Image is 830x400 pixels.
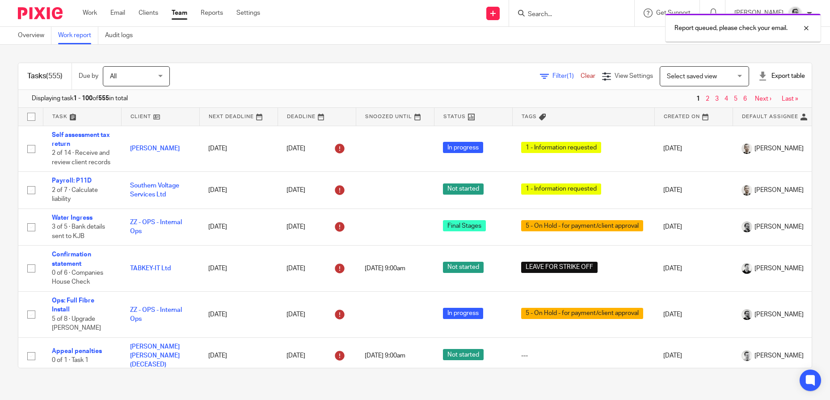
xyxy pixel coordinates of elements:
[654,337,733,374] td: [DATE]
[52,187,98,203] span: 2 of 7 · Calculate liability
[201,9,223,17] a: Reports
[734,96,737,102] a: 5
[782,96,798,102] a: Last »
[52,251,91,267] a: Confirmation statement
[52,357,88,363] span: 0 of 1 · Task 1
[742,309,752,320] img: Jack_2025.jpg
[654,292,733,338] td: [DATE]
[52,224,105,239] span: 3 of 5 · Bank details sent to KJB
[52,178,92,184] a: Payroll: P11D
[443,349,484,360] span: Not started
[742,263,752,274] img: Dave_2025.jpg
[654,246,733,292] td: [DATE]
[79,72,98,81] p: Due by
[139,9,158,17] a: Clients
[758,72,805,81] div: Export table
[521,262,598,273] span: LEAVE FOR STRIKE OFF
[199,246,278,292] td: [DATE]
[521,220,643,231] span: 5 - On Hold - for payment/client approval
[110,9,125,17] a: Email
[654,126,733,172] td: [DATE]
[521,351,645,360] div: ---
[788,6,802,21] img: Jack_2025.jpg
[443,220,486,231] span: Final Stages
[674,24,788,33] p: Report queued, please check your email.
[52,150,110,166] span: 2 of 14 · Receive and review client records
[130,344,180,368] a: [PERSON_NAME] [PERSON_NAME] (DECEASED)
[130,219,182,234] a: ZZ - OPS - Internal Ops
[706,96,709,102] a: 2
[521,183,601,195] span: 1 - Information requested
[725,96,728,102] a: 4
[18,7,63,19] img: Pixie
[105,27,139,44] a: Audit logs
[742,143,752,154] img: PS.png
[18,27,51,44] a: Overview
[286,183,347,197] div: [DATE]
[83,9,97,17] a: Work
[715,96,719,102] a: 3
[443,183,484,195] span: Not started
[27,72,63,81] h1: Tasks
[130,145,180,152] a: [PERSON_NAME]
[286,307,347,322] div: [DATE]
[742,185,752,196] img: PS.png
[754,144,804,153] span: [PERSON_NAME]
[754,222,804,231] span: [PERSON_NAME]
[98,95,109,102] b: 555
[52,348,102,354] a: Appeal penalties
[694,94,702,104] span: 1
[654,209,733,245] td: [DATE]
[199,126,278,172] td: [DATE]
[581,73,595,79] a: Clear
[567,73,574,79] span: (1)
[286,349,347,363] div: [DATE]
[286,220,347,234] div: [DATE]
[130,183,179,198] a: Southern Voltage Services Ltd
[365,265,405,272] span: [DATE] 9:00am
[654,172,733,209] td: [DATE]
[172,9,187,17] a: Team
[52,270,103,285] span: 0 of 6 · Companies House Check
[522,114,537,119] span: Tags
[552,73,581,79] span: Filter
[754,186,804,195] span: [PERSON_NAME]
[443,142,483,153] span: In progress
[694,95,798,102] nav: pager
[754,310,804,319] span: [PERSON_NAME]
[52,298,94,313] a: Ops: Full Fibre Install
[52,316,101,332] span: 5 of 8 · Upgrade [PERSON_NAME]
[73,95,93,102] b: 1 - 100
[199,337,278,374] td: [DATE]
[742,350,752,361] img: Andy_2025.jpg
[286,261,347,276] div: [DATE]
[58,27,98,44] a: Work report
[521,142,601,153] span: 1 - Information requested
[443,262,484,273] span: Not started
[443,308,483,319] span: In progress
[365,353,405,359] span: [DATE] 9:00am
[755,96,771,102] a: Next ›
[199,292,278,338] td: [DATE]
[52,215,93,221] a: Water Ingress
[199,209,278,245] td: [DATE]
[130,265,171,272] a: TABKEY-IT Ltd
[46,72,63,80] span: (555)
[667,73,717,80] span: Select saved view
[754,351,804,360] span: [PERSON_NAME]
[521,308,643,319] span: 5 - On Hold - for payment/client approval
[130,307,182,322] a: ZZ - OPS - Internal Ops
[110,73,117,80] span: All
[615,73,653,79] span: View Settings
[52,132,110,147] a: Self assessment tax return
[286,141,347,156] div: [DATE]
[743,96,747,102] a: 6
[32,94,128,103] span: Displaying task of in total
[742,221,752,232] img: Jack_2025.jpg
[236,9,260,17] a: Settings
[754,264,804,273] span: [PERSON_NAME]
[199,172,278,209] td: [DATE]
